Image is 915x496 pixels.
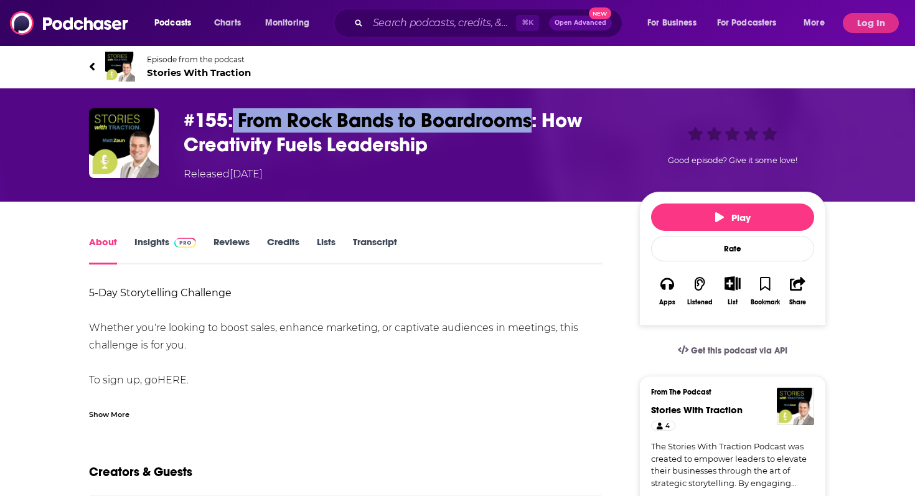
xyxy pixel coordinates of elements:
div: Apps [659,299,675,306]
a: Stories With Traction [651,404,743,416]
div: Show More ButtonList [716,268,749,314]
div: List [728,298,738,306]
span: Episode from the podcast [147,55,251,64]
img: Stories With Traction [777,388,814,425]
a: Get this podcast via API [668,335,797,366]
a: Reviews [213,236,250,264]
img: Stories With Traction [105,52,135,82]
a: 4 [651,421,675,431]
span: Podcasts [154,14,191,32]
div: Share [789,299,806,306]
button: Log In [843,13,899,33]
div: Search podcasts, credits, & more... [345,9,634,37]
a: Transcript [353,236,397,264]
input: Search podcasts, credits, & more... [368,13,516,33]
a: About [89,236,117,264]
span: Monitoring [265,14,309,32]
span: 4 [665,420,670,433]
button: Open AdvancedNew [549,16,612,30]
a: Charts [206,13,248,33]
span: Open Advanced [555,20,606,26]
span: Good episode? Give it some love! [668,156,797,165]
h2: Creators & Guests [89,464,192,480]
button: open menu [709,13,795,33]
a: The Stories With Traction Podcast was created to empower leaders to elevate their businesses thro... [651,441,814,489]
img: #155: From Rock Bands to Boardrooms: How Creativity Fuels Leadership [89,108,159,178]
span: Charts [214,14,241,32]
span: For Business [647,14,697,32]
a: Stories With TractionEpisode from the podcastStories With Traction [89,52,826,82]
h3: From The Podcast [651,388,804,396]
img: Podchaser Pro [174,238,196,248]
button: Bookmark [749,268,781,314]
div: Listened [687,299,713,306]
span: Play [715,212,751,223]
div: Released [DATE] [184,167,263,182]
button: open menu [795,13,840,33]
a: Credits [267,236,299,264]
button: Apps [651,268,683,314]
span: ⌘ K [516,15,539,31]
button: Play [651,204,814,231]
span: More [804,14,825,32]
button: open menu [639,13,712,33]
span: New [589,7,611,19]
span: Get this podcast via API [691,345,787,356]
span: For Podcasters [717,14,777,32]
a: InsightsPodchaser Pro [134,236,196,264]
b: 5-Day Storytelling Challenge [89,287,232,299]
button: Listened [683,268,716,314]
button: open menu [146,13,207,33]
img: Podchaser - Follow, Share and Rate Podcasts [10,11,129,35]
a: HERE [157,374,187,386]
button: open menu [256,13,326,33]
h1: #155: From Rock Bands to Boardrooms: How Creativity Fuels Leadership [184,108,619,157]
a: Lists [317,236,335,264]
button: Show More Button [720,276,745,290]
div: Rate [651,236,814,261]
span: Stories With Traction [147,67,251,78]
div: Bookmark [751,299,780,306]
button: Share [782,268,814,314]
